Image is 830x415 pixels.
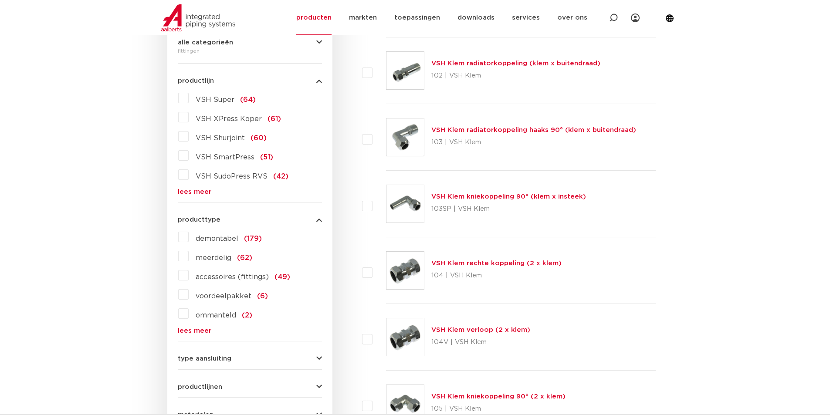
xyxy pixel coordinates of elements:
[178,216,220,223] span: producttype
[431,327,530,333] a: VSH Klem verloop (2 x klem)
[178,39,322,46] button: alle categorieën
[178,327,322,334] a: lees meer
[431,60,600,67] a: VSH Klem radiatorkoppeling (klem x buitendraad)
[178,384,322,390] button: productlijnen
[178,384,222,390] span: productlijnen
[178,46,322,56] div: fittingen
[386,118,424,156] img: Thumbnail for VSH Klem radiatorkoppeling haaks 90° (klem x buitendraad)
[242,312,252,319] span: (2)
[431,135,636,149] p: 103 | VSH Klem
[196,293,251,300] span: voordeelpakket
[431,260,562,267] a: VSH Klem rechte koppeling (2 x klem)
[178,78,214,84] span: productlijn
[431,335,530,349] p: 104V | VSH Klem
[431,393,566,400] a: VSH Klem kniekoppeling 90° (2 x klem)
[431,127,636,133] a: VSH Klem radiatorkoppeling haaks 90° (klem x buitendraad)
[431,202,586,216] p: 103SP | VSH Klem
[178,78,322,84] button: productlijn
[196,312,236,319] span: ommanteld
[196,254,231,261] span: meerdelig
[178,189,322,195] a: lees meer
[386,52,424,89] img: Thumbnail for VSH Klem radiatorkoppeling (klem x buitendraad)
[273,173,288,180] span: (42)
[431,193,586,200] a: VSH Klem kniekoppeling 90° (klem x insteek)
[237,254,252,261] span: (62)
[431,269,562,283] p: 104 | VSH Klem
[196,235,238,242] span: demontabel
[268,115,281,122] span: (61)
[196,135,245,142] span: VSH Shurjoint
[244,235,262,242] span: (179)
[178,216,322,223] button: producttype
[251,135,267,142] span: (60)
[260,154,273,161] span: (51)
[274,273,290,280] span: (49)
[257,293,268,300] span: (6)
[196,273,269,280] span: accessoires (fittings)
[196,96,234,103] span: VSH Super
[178,355,231,362] span: type aansluiting
[386,252,424,289] img: Thumbnail for VSH Klem rechte koppeling (2 x klem)
[178,39,233,46] span: alle categorieën
[196,173,268,180] span: VSH SudoPress RVS
[386,185,424,223] img: Thumbnail for VSH Klem kniekoppeling 90° (klem x insteek)
[196,115,262,122] span: VSH XPress Koper
[178,355,322,362] button: type aansluiting
[196,154,254,161] span: VSH SmartPress
[431,69,600,83] p: 102 | VSH Klem
[240,96,256,103] span: (64)
[386,318,424,356] img: Thumbnail for VSH Klem verloop (2 x klem)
